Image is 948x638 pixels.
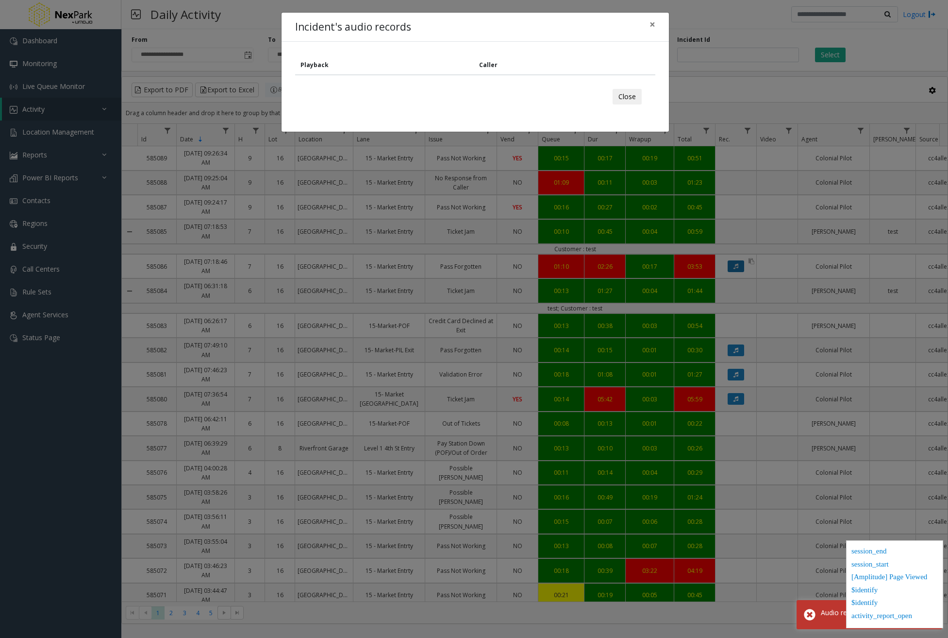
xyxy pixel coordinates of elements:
th: Playback [295,55,474,75]
span: × [649,17,655,31]
div: Audio recording is not available. [821,607,935,618]
div: $identify [851,585,938,598]
div: session_end [851,546,938,559]
div: session_start [851,559,938,572]
div: $identify [851,597,938,610]
button: Close [613,89,642,104]
h4: Incident's audio records [295,19,411,35]
th: Caller [474,55,608,75]
div: [Amplitude] Page Viewed [851,571,938,585]
button: Close [643,13,662,36]
div: activity_report_open [851,610,938,623]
